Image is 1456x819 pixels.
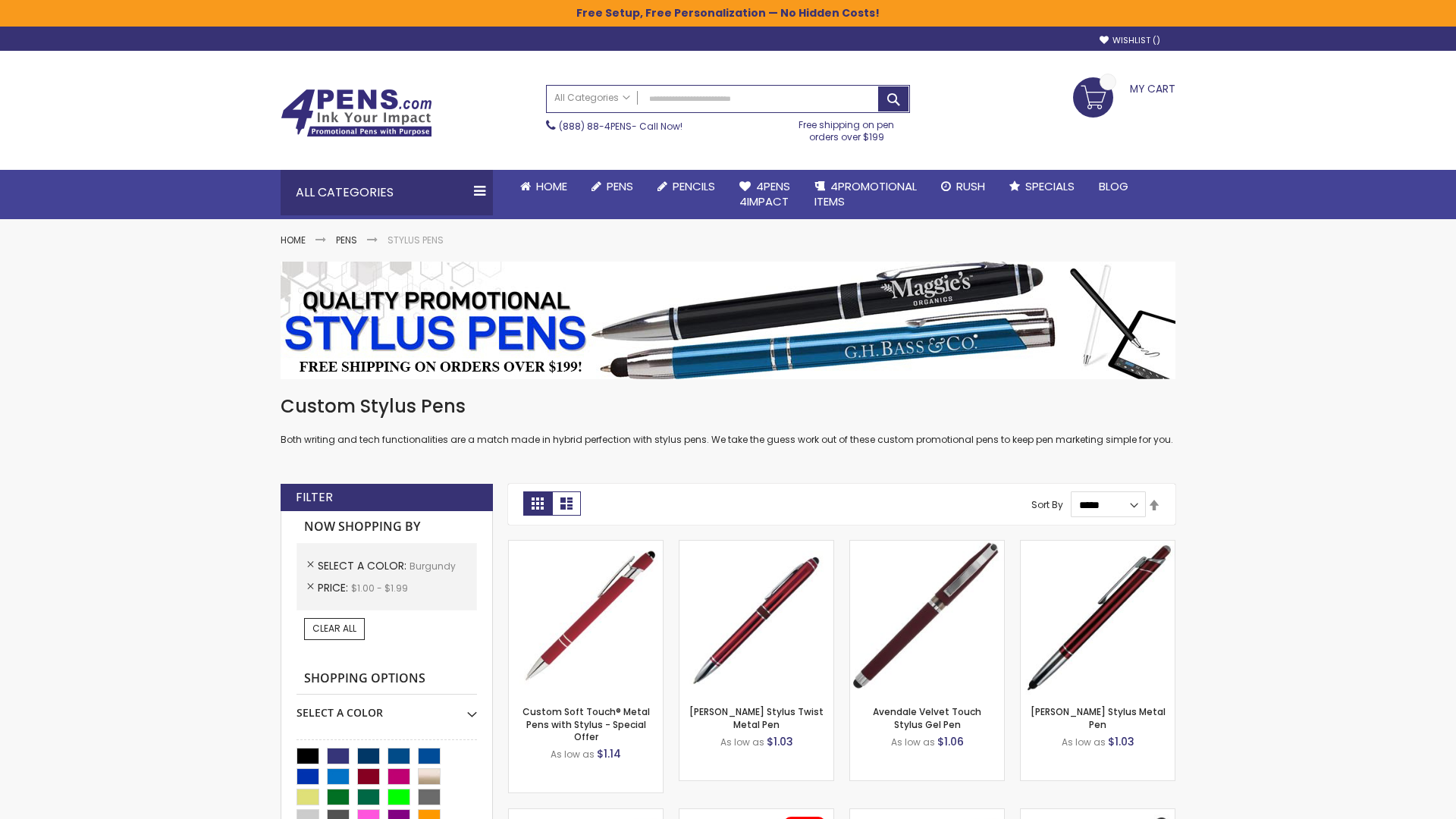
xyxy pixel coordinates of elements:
a: All Categories [547,86,638,111]
a: Avendale Velvet Touch Stylus Gel Pen-Burgundy [850,540,1004,553]
span: 4PROMOTIONAL ITEMS [814,178,917,209]
strong: Filter [296,489,333,506]
a: 4PROMOTIONALITEMS [802,170,929,219]
a: 4Pens4impact [727,170,802,219]
strong: Now Shopping by [297,511,477,543]
img: Custom Soft Touch® Metal Pens with Stylus-Burgundy [509,541,663,695]
a: Colter Stylus Twist Metal Pen-Burgundy [679,540,833,553]
a: Pens [336,234,357,246]
div: Select A Color [297,695,477,720]
a: Home [281,234,306,246]
span: $1.03 [767,734,793,749]
span: As low as [551,748,595,761]
a: [PERSON_NAME] Stylus Twist Metal Pen [689,705,824,730]
a: Rush [929,170,997,203]
span: All Categories [554,92,630,104]
a: Olson Stylus Metal Pen-Burgundy [1021,540,1175,553]
a: Home [508,170,579,203]
img: Colter Stylus Twist Metal Pen-Burgundy [679,541,833,695]
label: Sort By [1031,498,1063,511]
span: Price [318,580,351,595]
span: Home [536,178,567,194]
span: Clear All [312,622,356,635]
a: Avendale Velvet Touch Stylus Gel Pen [873,705,981,730]
a: Pens [579,170,645,203]
span: Blog [1099,178,1128,194]
a: [PERSON_NAME] Stylus Metal Pen [1031,705,1166,730]
span: Burgundy [409,560,456,573]
span: As low as [1062,736,1106,748]
span: Pencils [673,178,715,194]
span: $1.03 [1108,734,1134,749]
a: Blog [1087,170,1141,203]
span: - Call Now! [559,120,682,133]
span: $1.06 [937,734,964,749]
span: As low as [720,736,764,748]
div: Both writing and tech functionalities are a match made in hybrid perfection with stylus pens. We ... [281,394,1175,447]
span: 4Pens 4impact [739,178,790,209]
a: Clear All [304,618,365,639]
a: Pencils [645,170,727,203]
div: Free shipping on pen orders over $199 [783,113,911,143]
span: $1.14 [597,746,621,761]
a: Specials [997,170,1087,203]
img: 4Pens Custom Pens and Promotional Products [281,89,432,137]
h1: Custom Stylus Pens [281,394,1175,419]
span: As low as [891,736,935,748]
img: Stylus Pens [281,262,1175,379]
span: Rush [956,178,985,194]
span: Pens [607,178,633,194]
img: Avendale Velvet Touch Stylus Gel Pen-Burgundy [850,541,1004,695]
a: Custom Soft Touch® Metal Pens with Stylus - Special Offer [522,705,650,742]
strong: Shopping Options [297,663,477,695]
a: Wishlist [1100,35,1160,46]
a: (888) 88-4PENS [559,120,632,133]
span: Specials [1025,178,1075,194]
span: Select A Color [318,558,409,573]
span: $1.00 - $1.99 [351,582,408,595]
img: Olson Stylus Metal Pen-Burgundy [1021,541,1175,695]
strong: Grid [523,491,552,516]
div: All Categories [281,170,493,215]
a: Custom Soft Touch® Metal Pens with Stylus-Burgundy [509,540,663,553]
strong: Stylus Pens [388,234,444,246]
